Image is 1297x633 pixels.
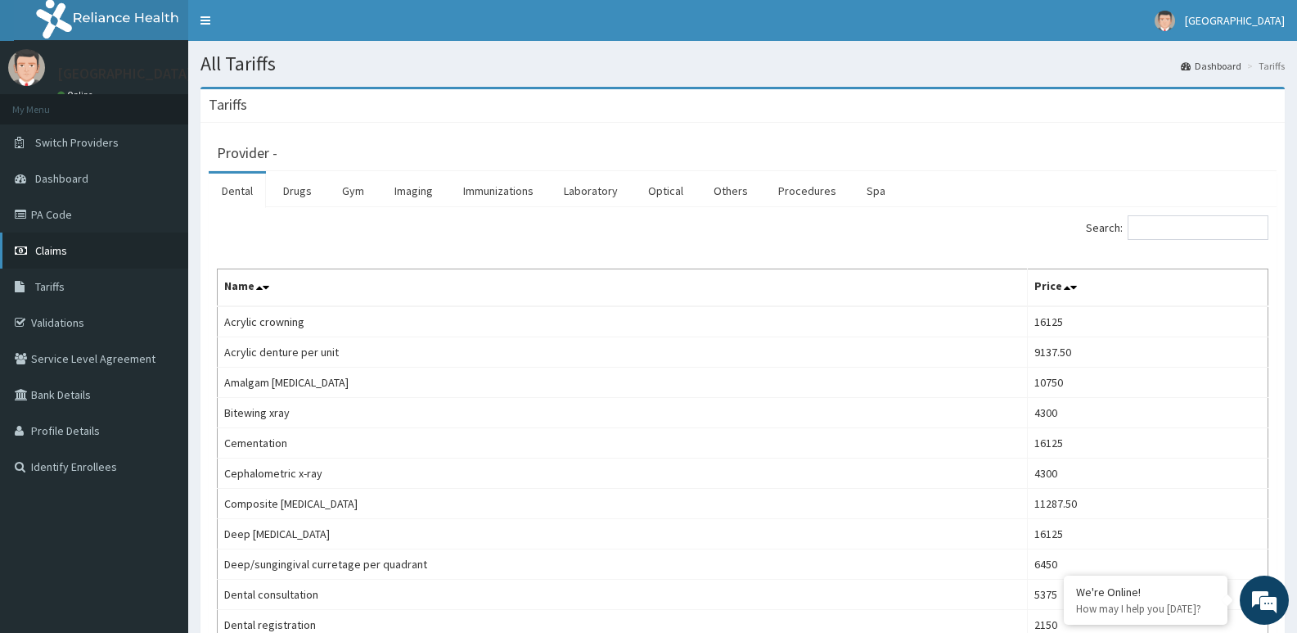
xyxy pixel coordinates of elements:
a: Procedures [765,174,849,208]
a: Dental [209,174,266,208]
div: We're Online! [1076,585,1215,599]
td: Cementation [218,428,1028,459]
a: Dashboard [1181,59,1241,73]
td: Dental consultation [218,580,1028,610]
th: Price [1028,269,1268,307]
td: 9137.50 [1028,337,1268,368]
td: Deep/sungingival curretage per quadrant [218,549,1028,580]
td: 5375 [1028,580,1268,610]
a: Gym [329,174,377,208]
a: Drugs [270,174,325,208]
th: Name [218,269,1028,307]
p: [GEOGRAPHIC_DATA] [57,66,192,81]
a: Optical [635,174,696,208]
label: Search: [1086,215,1268,240]
td: Amalgam [MEDICAL_DATA] [218,368,1028,398]
td: Composite [MEDICAL_DATA] [218,489,1028,519]
h1: All Tariffs [200,53,1285,75]
span: [GEOGRAPHIC_DATA] [1185,13,1285,28]
span: Switch Providers [35,135,119,150]
span: Tariffs [35,279,65,294]
h3: Tariffs [209,97,247,112]
a: Imaging [381,174,446,208]
a: Online [57,89,97,101]
li: Tariffs [1243,59,1285,73]
td: 16125 [1028,428,1268,459]
a: Laboratory [551,174,631,208]
td: Deep [MEDICAL_DATA] [218,519,1028,549]
img: User Image [1155,11,1175,31]
a: Spa [853,174,898,208]
a: Others [700,174,761,208]
td: Cephalometric x-ray [218,459,1028,489]
td: 4300 [1028,459,1268,489]
td: 4300 [1028,398,1268,428]
td: 10750 [1028,368,1268,398]
td: Bitewing xray [218,398,1028,428]
img: User Image [8,49,45,86]
span: Claims [35,243,67,258]
td: Acrylic crowning [218,306,1028,337]
a: Immunizations [450,174,547,208]
p: How may I help you today? [1076,602,1215,616]
td: Acrylic denture per unit [218,337,1028,368]
span: Dashboard [35,171,88,186]
td: 11287.50 [1028,489,1268,519]
td: 16125 [1028,306,1268,337]
td: 16125 [1028,519,1268,549]
h3: Provider - [217,146,277,161]
td: 6450 [1028,549,1268,580]
input: Search: [1128,215,1268,240]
